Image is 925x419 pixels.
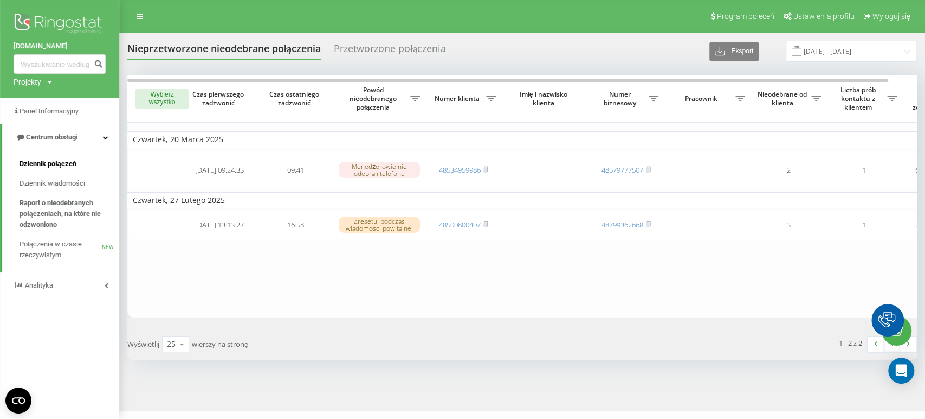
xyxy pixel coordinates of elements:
td: 1 [826,150,902,190]
a: 48534959986 [439,165,481,175]
button: Eksport [709,42,759,61]
img: Ringostat logo [14,11,106,38]
a: Raport o nieodebranych połączeniach, na które nie odzwoniono [20,193,119,234]
span: Pracownik [669,94,735,103]
td: 2 [751,150,826,190]
span: Raport o nieodebranych połączeniach, na które nie odzwoniono [20,198,114,230]
a: Dziennik wiadomości [20,174,119,193]
a: Połączenia w czasie rzeczywistymNEW [20,234,119,265]
a: 48500800407 [439,220,481,230]
td: [DATE] 13:13:27 [182,211,257,239]
span: Imię i nazwisko klienta [510,90,579,107]
span: Program poleceń [717,12,774,21]
div: Open Intercom Messenger [888,358,914,384]
span: Liczba prób kontaktu z klientem [832,86,887,111]
span: Dziennik połączeń [20,158,76,169]
input: Wyszukiwanie według numeru [14,54,106,74]
span: Czas ostatniego zadzwonić [266,90,325,107]
span: Numer klienta [431,94,486,103]
div: Przetworzone połączenia [334,43,446,60]
span: Ustawienia profilu [793,12,854,21]
span: Powód nieodebranego połączenia [339,86,410,111]
button: Open CMP widget [5,388,31,414]
a: [DOMAIN_NAME] [14,41,106,52]
span: Numer biznesowy [593,90,649,107]
div: Menedżerowie nie odebrali telefonu [339,162,420,178]
td: 3 [751,211,826,239]
td: 09:41 [257,150,333,190]
td: [DATE] 09:24:33 [182,150,257,190]
span: wierszy na stronę [192,339,248,349]
span: Wyświetlij [127,339,159,349]
td: 16:58 [257,211,333,239]
button: Wybierz wszystko [135,89,189,109]
a: 48579777507 [601,165,643,175]
div: 1 - 2 z 2 [839,338,862,348]
div: Nieprzetworzone nieodebrane połączenia [127,43,321,60]
span: Połączenia w czasie rzeczywistym [20,239,102,261]
span: Analityka [25,281,53,289]
div: Projekty [14,77,41,87]
span: Dziennik wiadomości [20,178,85,189]
span: Czas pierwszego zadzwonić [190,90,249,107]
a: 48799362668 [601,220,643,230]
a: Dziennik połączeń [20,154,119,174]
div: 25 [167,339,176,350]
td: 1 [826,211,902,239]
div: Zresetuj podczas wiadomości powitalnej [339,217,420,233]
a: Centrum obsługi [2,124,119,150]
span: Panel Informacyjny [20,107,79,115]
span: Wyloguj się [872,12,910,21]
span: Nieodebrane od klienta [756,90,811,107]
span: Centrum obsługi [26,133,77,141]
